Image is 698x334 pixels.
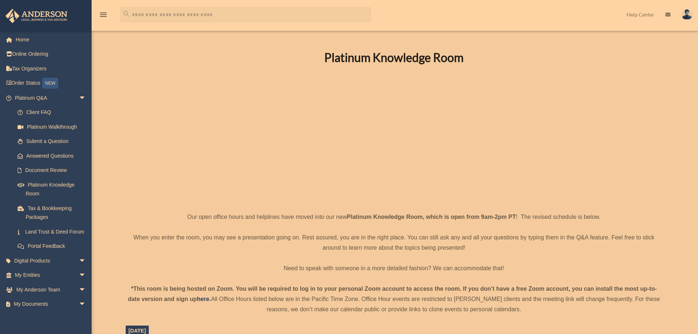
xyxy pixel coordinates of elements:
[209,296,211,302] strong: .
[129,328,146,334] span: [DATE]
[79,253,93,268] span: arrow_drop_down
[10,148,97,163] a: Answered Questions
[79,297,93,312] span: arrow_drop_down
[5,76,97,91] a: Order StatusNEW
[10,239,97,254] a: Portal Feedback
[99,10,108,19] i: menu
[5,268,97,283] a: My Entitiesarrow_drop_down
[10,201,97,224] a: Tax & Bookkeeping Packages
[126,263,662,274] p: Need to speak with someone in a more detailed fashion? We can accommodate that!
[324,50,464,65] b: Platinum Knowledge Room
[10,120,97,134] a: Platinum Walkthrough
[79,91,93,106] span: arrow_drop_down
[128,286,657,302] strong: *This room is being hosted on Zoom. You will be required to log in to your personal Zoom account ...
[5,47,97,62] a: Online Ordering
[10,177,93,201] a: Platinum Knowledge Room
[10,134,97,149] a: Submit a Question
[197,296,209,302] a: here
[79,268,93,283] span: arrow_drop_down
[10,105,97,120] a: Client FAQ
[99,13,108,19] a: menu
[3,9,70,23] img: Anderson Advisors Platinum Portal
[126,284,662,315] div: All Office Hours listed below are in the Pacific Time Zone. Office Hour events are restricted to ...
[5,32,97,47] a: Home
[5,253,97,268] a: Digital Productsarrow_drop_down
[5,297,97,312] a: My Documentsarrow_drop_down
[347,214,516,220] strong: Platinum Knowledge Room, which is open from 9am-2pm PT
[79,282,93,297] span: arrow_drop_down
[122,10,130,18] i: search
[5,91,97,105] a: Platinum Q&Aarrow_drop_down
[5,282,97,297] a: My Anderson Teamarrow_drop_down
[284,74,504,198] iframe: 231110_Toby_KnowledgeRoom
[10,224,97,239] a: Land Trust & Deed Forum
[42,78,58,89] div: NEW
[10,163,97,178] a: Document Review
[126,232,662,253] p: When you enter the room, you may see a presentation going on. Rest assured, you are in the right ...
[126,212,662,222] p: Our open office hours and helplines have moved into our new ! The revised schedule is below.
[682,9,693,20] img: User Pic
[5,61,97,76] a: Tax Organizers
